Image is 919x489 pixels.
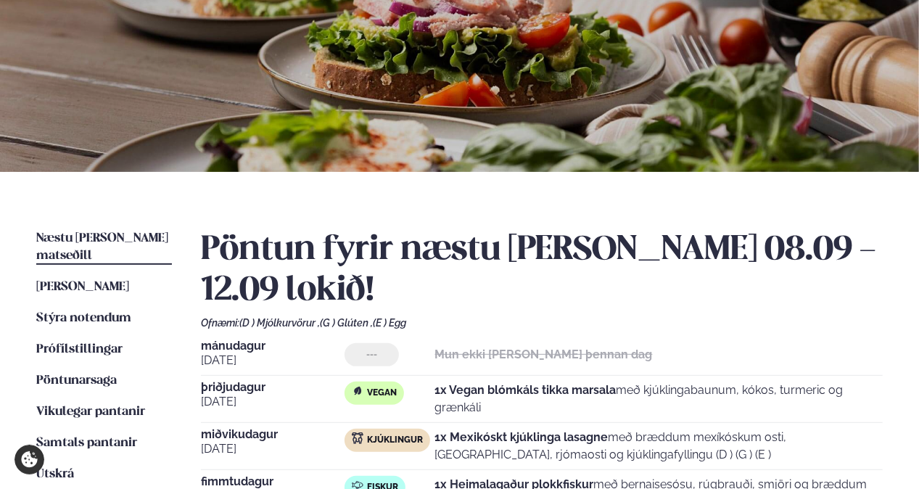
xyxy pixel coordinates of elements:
[435,429,883,464] p: með bræddum mexíkóskum osti, [GEOGRAPHIC_DATA], rjómaosti og kjúklingafyllingu (D ) (G ) (E )
[36,232,168,262] span: Næstu [PERSON_NAME] matseðill
[201,429,345,440] span: miðvikudagur
[320,317,373,329] span: (G ) Glúten ,
[36,406,145,418] span: Vikulegar pantanir
[36,341,123,358] a: Prófílstillingar
[36,281,129,293] span: [PERSON_NAME]
[435,430,609,444] strong: 1x Mexikóskt kjúklinga lasagne
[201,393,345,411] span: [DATE]
[352,385,363,397] img: Vegan.svg
[36,374,117,387] span: Pöntunarsaga
[201,230,883,311] h2: Pöntun fyrir næstu [PERSON_NAME] 08.09 - 12.09 lokið!
[36,343,123,356] span: Prófílstillingar
[367,435,423,446] span: Kjúklingur
[239,317,320,329] span: (D ) Mjólkurvörur ,
[36,466,74,483] a: Útskrá
[201,382,345,393] span: þriðjudagur
[201,440,345,458] span: [DATE]
[36,403,145,421] a: Vikulegar pantanir
[373,317,406,329] span: (E ) Egg
[36,279,129,296] a: [PERSON_NAME]
[36,230,172,265] a: Næstu [PERSON_NAME] matseðill
[435,348,653,361] strong: Mun ekki [PERSON_NAME] þennan dag
[36,435,137,452] a: Samtals pantanir
[201,352,345,369] span: [DATE]
[36,372,117,390] a: Pöntunarsaga
[201,476,345,488] span: fimmtudagur
[15,445,44,474] a: Cookie settings
[352,432,363,444] img: chicken.svg
[201,340,345,352] span: mánudagur
[367,387,397,399] span: Vegan
[435,383,617,397] strong: 1x Vegan blómkáls tikka marsala
[36,310,131,327] a: Stýra notendum
[366,349,377,361] span: ---
[201,317,883,329] div: Ofnæmi:
[36,468,74,480] span: Útskrá
[435,382,883,416] p: með kjúklingabaunum, kókos, turmeric og grænkáli
[36,437,137,449] span: Samtals pantanir
[36,312,131,324] span: Stýra notendum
